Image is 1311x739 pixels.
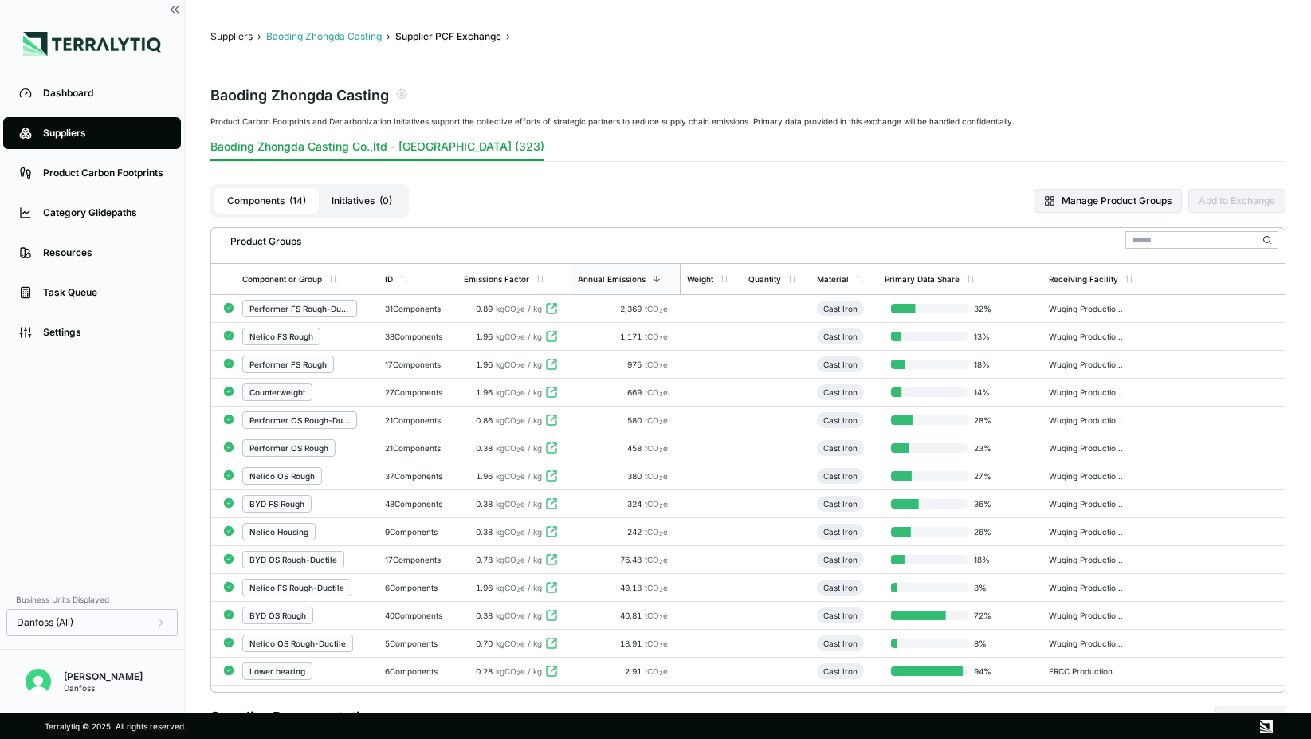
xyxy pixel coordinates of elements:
[249,332,313,341] div: Nelico FS Rough
[823,387,858,397] div: Cast Iron
[516,502,520,509] sub: 2
[218,229,301,248] div: Product Groups
[620,555,645,564] span: 76.48
[823,332,858,341] div: Cast Iron
[64,670,143,683] div: [PERSON_NAME]
[659,419,663,426] sub: 2
[620,332,645,341] span: 1,171
[645,332,668,341] span: tCO e
[968,415,1019,425] span: 28 %
[625,666,645,676] span: 2.91
[476,499,493,509] span: 0.38
[249,387,305,397] div: Counterweight
[968,555,1019,564] span: 18 %
[19,662,57,701] button: Open user button
[659,474,663,482] sub: 2
[43,127,165,140] div: Suppliers
[249,583,344,592] div: Nelico FS Rough-Ductile
[385,304,451,313] div: 31 Components
[249,415,350,425] div: Performer OS Rough-Ductile
[627,471,645,481] span: 380
[516,474,520,482] sub: 2
[385,415,451,425] div: 21 Components
[496,471,542,481] span: kgCO e / kg
[395,30,501,43] button: Supplier PCF Exchange
[476,304,493,313] span: 0.89
[627,527,645,537] span: 242
[496,639,542,648] span: kgCO e / kg
[249,666,305,676] div: Lower bearing
[496,360,542,369] span: kgCO e / kg
[43,286,165,299] div: Task Queue
[645,443,668,453] span: tCO e
[249,555,337,564] div: BYD OS Rough-Ductile
[823,583,858,592] div: Cast Iron
[645,639,668,648] span: tCO e
[496,304,542,313] span: kgCO e / kg
[578,274,646,284] div: Annual Emissions
[659,614,663,621] sub: 2
[249,611,306,620] div: BYD OS Rough
[968,304,1019,313] span: 32 %
[23,32,161,56] img: Logo
[385,443,451,453] div: 21 Components
[627,415,645,425] span: 580
[476,639,493,648] span: 0.70
[476,387,493,397] span: 1.96
[43,326,165,339] div: Settings
[627,443,645,453] span: 458
[516,558,520,565] sub: 2
[1034,189,1182,213] button: Manage Product Groups
[627,499,645,509] span: 324
[249,639,346,648] div: Nelico OS Rough-Ductile
[26,669,51,694] img: Nitin Shetty
[823,360,858,369] div: Cast Iron
[476,583,493,592] span: 1.96
[659,335,663,342] sub: 2
[249,471,315,481] div: Nelico OS Rough
[823,527,858,537] div: Cast Iron
[1049,527,1125,537] div: Wuqing Production CNCO F
[968,583,1019,592] span: 8 %
[968,611,1019,620] span: 72 %
[496,583,542,592] span: kgCO e / kg
[496,499,542,509] span: kgCO e / kg
[516,614,520,621] sub: 2
[210,139,544,161] button: Baoding Zhongda Casting Co.,ltd - [GEOGRAPHIC_DATA] (323)
[516,642,520,649] sub: 2
[385,639,451,648] div: 5 Components
[43,167,165,179] div: Product Carbon Footprints
[645,304,668,313] span: tCO e
[1049,415,1125,425] div: Wuqing Production CNCO F
[249,304,350,313] div: Performer FS Rough-Ductile
[385,387,451,397] div: 27 Components
[496,332,542,341] span: kgCO e / kg
[627,360,645,369] span: 975
[1049,583,1125,592] div: Wuqing Production CNCO F
[385,666,451,676] div: 6 Components
[476,443,493,453] span: 0.38
[885,274,960,284] div: Primary Data Share
[645,415,668,425] span: tCO e
[496,666,542,676] span: kgCO e / kg
[210,116,1285,126] div: Product Carbon Footprints and Decarbonization Initiatives support the collective efforts of strat...
[968,360,1019,369] span: 18 %
[496,387,542,397] span: kgCO e / kg
[823,555,858,564] div: Cast Iron
[823,304,858,313] div: Cast Iron
[249,360,327,369] div: Performer FS Rough
[516,363,520,370] sub: 2
[968,527,1019,537] span: 26 %
[476,471,493,481] span: 1.96
[496,611,542,620] span: kgCO e / kg
[385,527,451,537] div: 9 Components
[210,706,378,729] h2: Supplier Documentation
[266,30,382,43] button: Baoding Zhongda Casting
[823,611,858,620] div: Cast Iron
[627,387,645,397] span: 669
[968,666,1019,676] span: 94 %
[659,670,663,677] sub: 2
[476,666,493,676] span: 0.28
[817,274,849,284] div: Material
[516,419,520,426] sub: 2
